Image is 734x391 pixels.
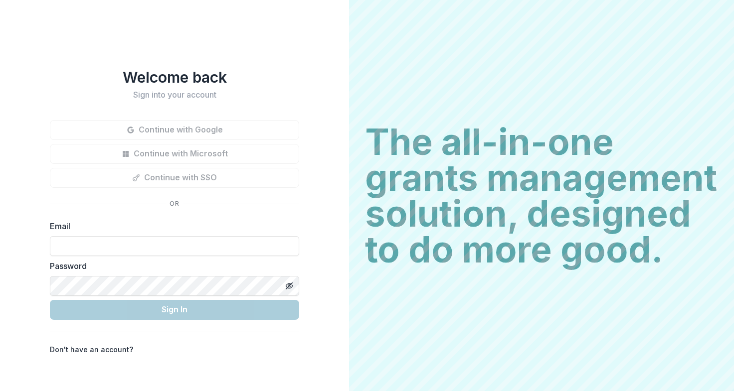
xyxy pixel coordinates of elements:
label: Password [50,260,293,272]
button: Continue with Google [50,120,299,140]
h2: Sign into your account [50,90,299,100]
button: Continue with SSO [50,168,299,188]
button: Toggle password visibility [281,278,297,294]
button: Continue with Microsoft [50,144,299,164]
p: Don't have an account? [50,344,133,355]
button: Sign In [50,300,299,320]
h1: Welcome back [50,68,299,86]
label: Email [50,220,293,232]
